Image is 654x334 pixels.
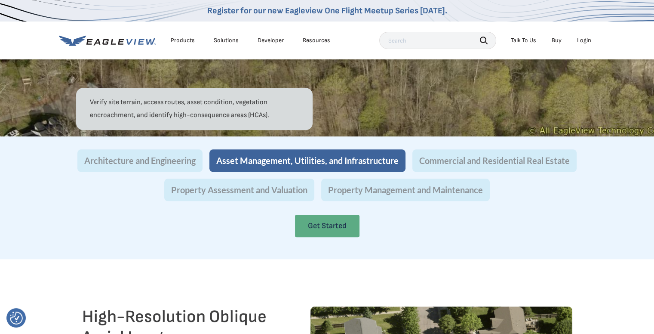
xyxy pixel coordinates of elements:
p: Verify site terrain, access routes, asset condition, vegetation encroachment, and identify high-c... [90,96,299,122]
div: Solutions [214,37,239,44]
button: Consent Preferences [10,312,23,325]
button: Property Assessment and Valuation [164,179,314,201]
a: Register for our new Eagleview One Flight Meetup Series [DATE]. [207,6,447,16]
div: Products [171,37,195,44]
button: Architecture and Engineering [77,149,203,172]
a: Get Started [295,215,359,237]
div: Resources [303,37,330,44]
button: Property Management and Maintenance [321,179,490,201]
div: Login [577,37,591,44]
button: Commercial and Residential Real Estate [412,149,577,172]
img: Revisit consent button [10,312,23,325]
div: Talk To Us [511,37,536,44]
a: Buy [552,37,562,44]
a: Developer [258,37,284,44]
input: Search [379,32,496,49]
